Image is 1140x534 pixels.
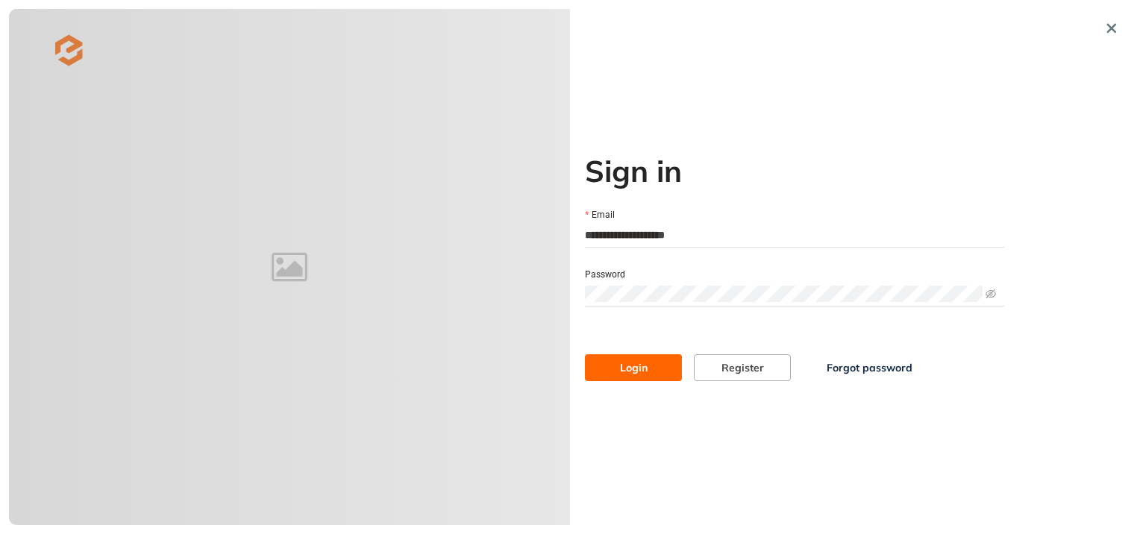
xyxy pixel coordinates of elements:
[585,153,1004,189] h2: Sign in
[585,286,983,302] input: Password
[585,208,615,222] label: Email
[585,354,682,381] button: Login
[721,359,764,376] span: Register
[827,359,912,376] span: Forgot password
[585,268,625,282] label: Password
[803,354,936,381] button: Forgot password
[620,359,648,376] span: Login
[694,354,791,381] button: Register
[986,289,996,299] span: eye-invisible
[585,224,1004,246] input: Email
